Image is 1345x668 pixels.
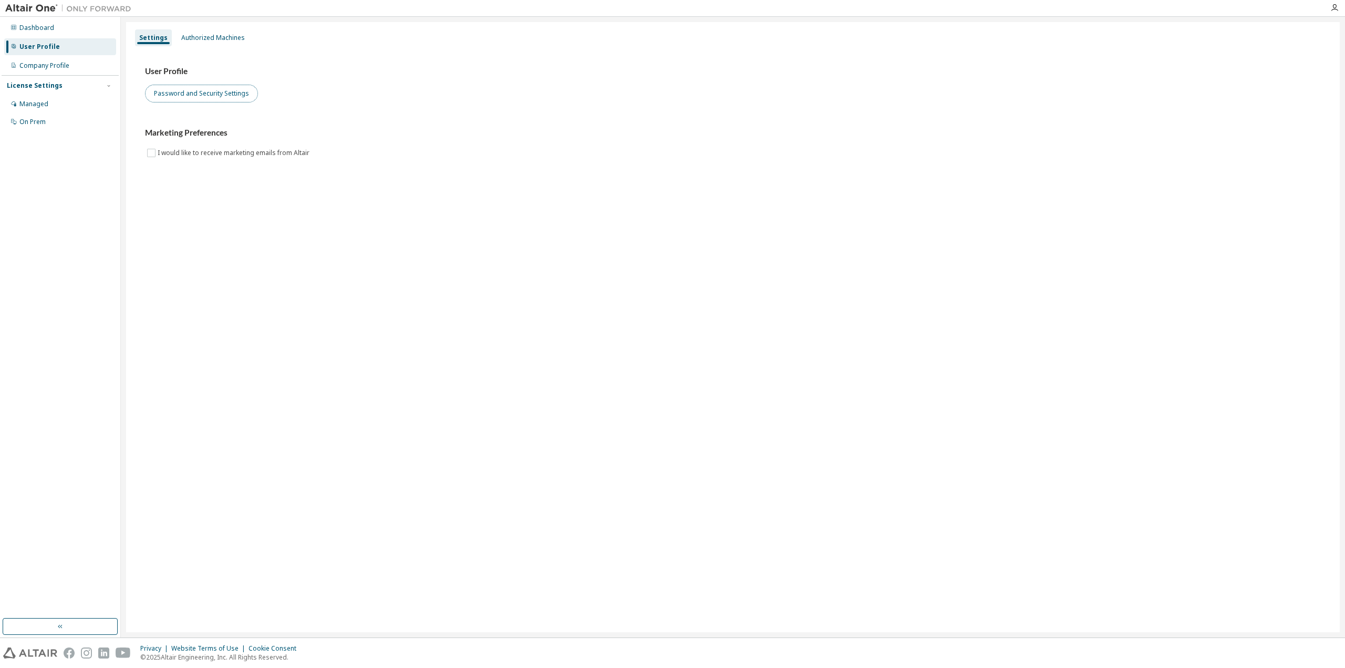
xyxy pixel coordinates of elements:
[249,644,303,653] div: Cookie Consent
[19,118,46,126] div: On Prem
[145,85,258,102] button: Password and Security Settings
[145,128,1321,138] h3: Marketing Preferences
[158,147,312,159] label: I would like to receive marketing emails from Altair
[140,653,303,662] p: © 2025 Altair Engineering, Inc. All Rights Reserved.
[19,61,69,70] div: Company Profile
[171,644,249,653] div: Website Terms of Use
[81,648,92,659] img: instagram.svg
[7,81,63,90] div: License Settings
[145,66,1321,77] h3: User Profile
[98,648,109,659] img: linkedin.svg
[116,648,131,659] img: youtube.svg
[139,34,168,42] div: Settings
[5,3,137,14] img: Altair One
[19,43,60,51] div: User Profile
[3,648,57,659] img: altair_logo.svg
[19,100,48,108] div: Managed
[64,648,75,659] img: facebook.svg
[181,34,245,42] div: Authorized Machines
[140,644,171,653] div: Privacy
[19,24,54,32] div: Dashboard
